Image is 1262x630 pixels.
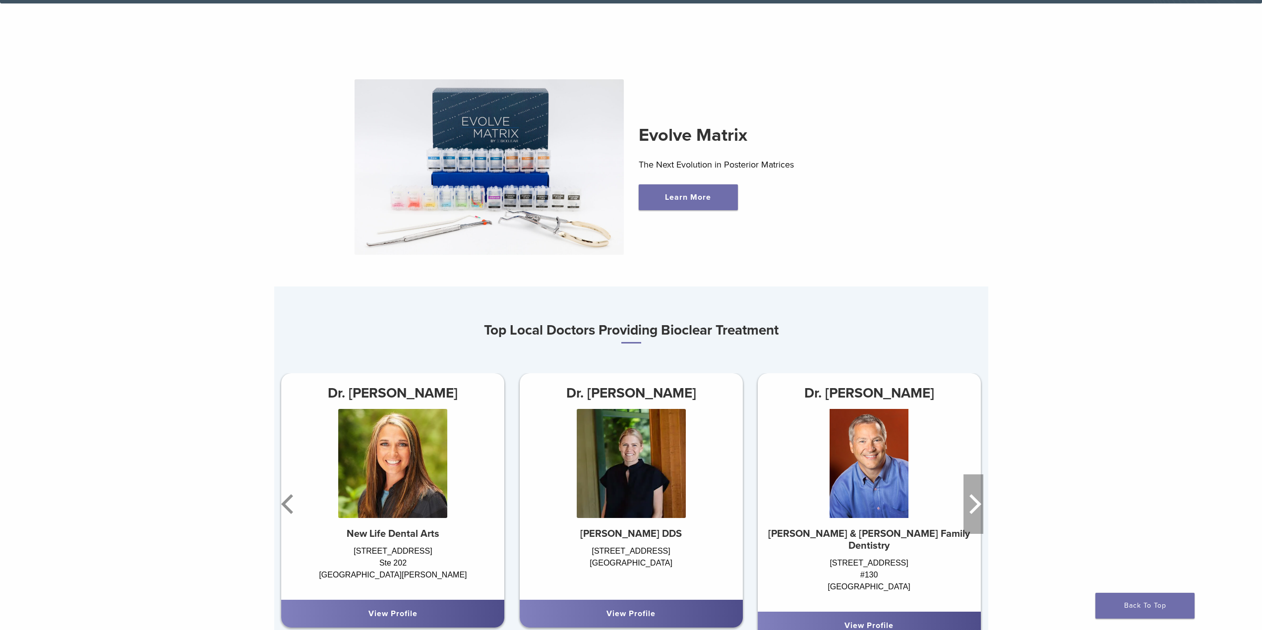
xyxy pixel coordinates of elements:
[274,318,988,344] h3: Top Local Doctors Providing Bioclear Treatment
[768,528,970,552] strong: [PERSON_NAME] & [PERSON_NAME] Family Dentistry
[281,381,504,405] h3: Dr. [PERSON_NAME]
[817,409,921,518] img: Dr. Charles Wallace
[758,557,981,602] div: [STREET_ADDRESS] #130 [GEOGRAPHIC_DATA]
[963,474,983,534] button: Next
[347,528,439,540] strong: New Life Dental Arts
[639,157,908,172] p: The Next Evolution in Posterior Matrices
[577,409,686,518] img: Dr. Megan Jones
[279,474,299,534] button: Previous
[580,528,682,540] strong: [PERSON_NAME] DDS
[606,609,656,619] a: View Profile
[520,381,743,405] h3: Dr. [PERSON_NAME]
[281,545,504,590] div: [STREET_ADDRESS] Ste 202 [GEOGRAPHIC_DATA][PERSON_NAME]
[338,409,447,518] img: Dr. Amy Thompson
[639,184,738,210] a: Learn More
[368,609,418,619] a: View Profile
[1095,593,1195,619] a: Back To Top
[639,123,908,147] h2: Evolve Matrix
[355,79,624,255] img: Evolve Matrix
[520,545,743,590] div: [STREET_ADDRESS] [GEOGRAPHIC_DATA]
[758,381,981,405] h3: Dr. [PERSON_NAME]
